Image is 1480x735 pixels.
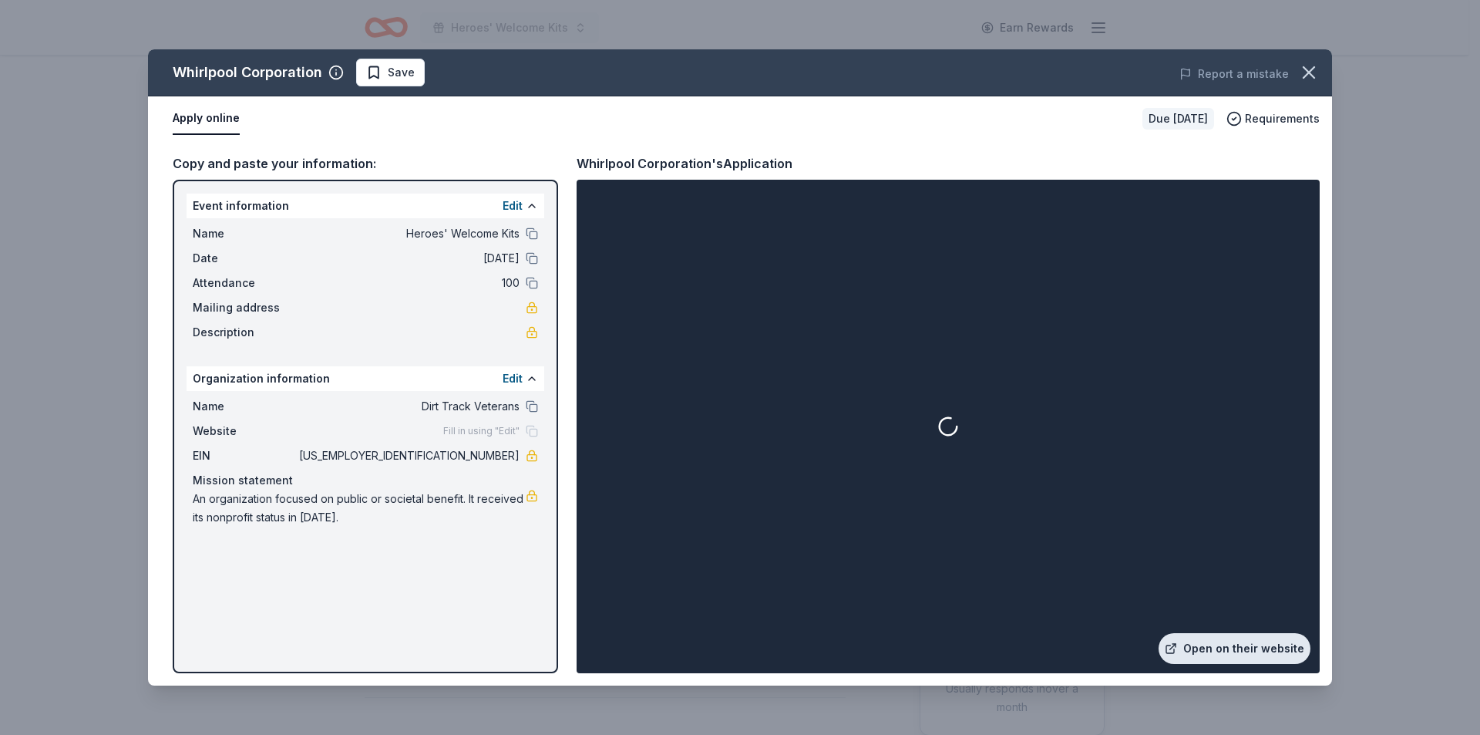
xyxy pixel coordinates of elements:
[193,447,296,465] span: EIN
[296,224,520,243] span: Heroes' Welcome Kits
[193,249,296,268] span: Date
[173,103,240,135] button: Apply online
[193,224,296,243] span: Name
[388,63,415,82] span: Save
[193,298,296,317] span: Mailing address
[296,274,520,292] span: 100
[296,397,520,416] span: Dirt Track Veterans
[173,153,558,174] div: Copy and paste your information:
[577,153,792,174] div: Whirlpool Corporation's Application
[187,194,544,218] div: Event information
[193,274,296,292] span: Attendance
[443,425,520,437] span: Fill in using "Edit"
[193,490,526,527] span: An organization focused on public or societal benefit. It received its nonprofit status in [DATE].
[1159,633,1310,664] a: Open on their website
[193,397,296,416] span: Name
[187,366,544,391] div: Organization information
[1245,110,1320,128] span: Requirements
[1142,108,1214,130] div: Due [DATE]
[356,59,425,86] button: Save
[503,369,523,388] button: Edit
[296,447,520,465] span: [US_EMPLOYER_IDENTIFICATION_NUMBER]
[193,422,296,440] span: Website
[1226,110,1320,128] button: Requirements
[173,60,322,85] div: Whirlpool Corporation
[503,197,523,215] button: Edit
[1179,65,1289,83] button: Report a mistake
[193,471,538,490] div: Mission statement
[193,323,296,342] span: Description
[296,249,520,268] span: [DATE]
